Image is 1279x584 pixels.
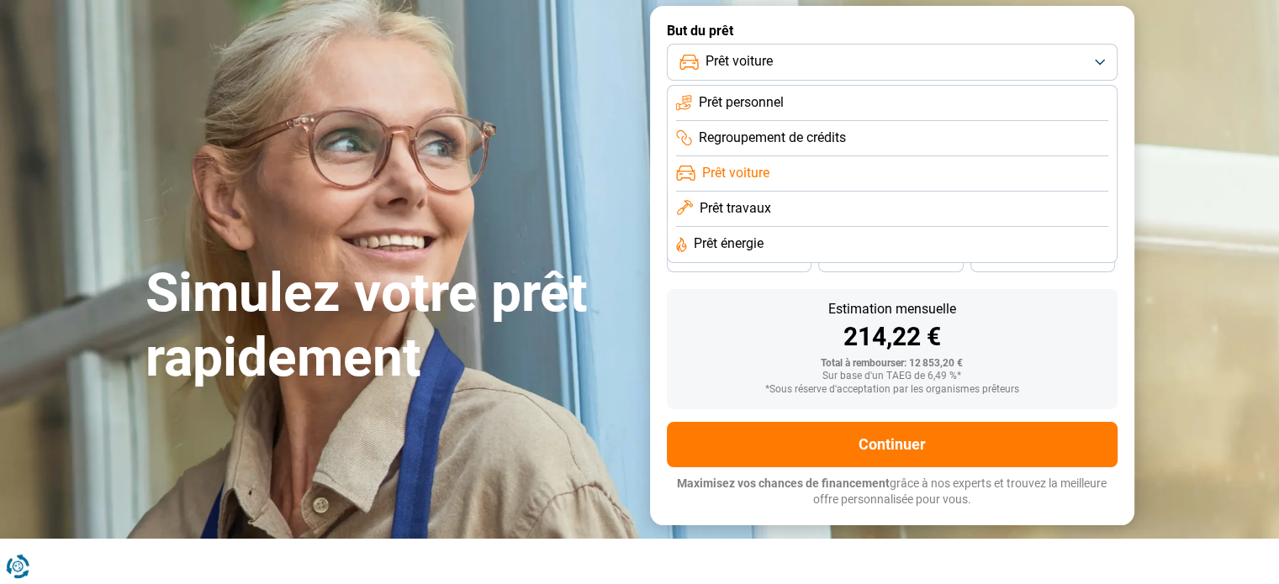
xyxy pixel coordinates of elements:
[667,422,1118,467] button: Continuer
[872,255,909,265] span: 30 mois
[667,44,1118,81] button: Prêt voiture
[700,199,771,218] span: Prêt travaux
[145,261,630,391] h1: Simulez votre prêt rapidement
[667,23,1118,39] label: But du prêt
[699,93,784,112] span: Prêt personnel
[680,358,1104,370] div: Total à rembourser: 12 853,20 €
[680,371,1104,382] div: Sur base d'un TAEG de 6,49 %*
[680,384,1104,396] div: *Sous réserve d'acceptation par les organismes prêteurs
[699,129,846,147] span: Regroupement de crédits
[677,476,890,490] span: Maximisez vos chances de financement
[667,476,1118,508] p: grâce à nos experts et trouvez la meilleure offre personnalisée pour vous.
[1024,255,1061,265] span: 24 mois
[706,52,773,71] span: Prêt voiture
[721,255,758,265] span: 36 mois
[680,303,1104,316] div: Estimation mensuelle
[694,234,764,253] span: Prêt énergie
[680,324,1104,350] div: 214,22 €
[702,164,769,182] span: Prêt voiture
